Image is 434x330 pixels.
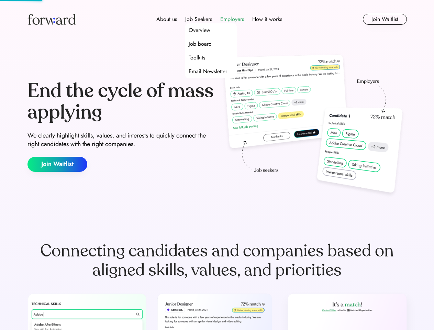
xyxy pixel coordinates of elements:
[189,54,205,62] div: Toolkits
[27,157,87,172] button: Join Waitlist
[252,15,282,23] div: How it works
[363,14,407,25] button: Join Waitlist
[27,14,76,25] img: Forward logo
[27,80,214,123] div: End the cycle of mass applying
[189,40,212,48] div: Job board
[27,131,214,148] div: We clearly highlight skills, values, and interests to quickly connect the right candidates with t...
[185,15,212,23] div: Job Seekers
[27,241,407,280] div: Connecting candidates and companies based on aligned skills, values, and priorities
[220,52,407,200] img: hero-image.png
[220,15,244,23] div: Employers
[189,67,227,76] div: Email Newsletter
[156,15,177,23] div: About us
[189,26,210,34] div: Overview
